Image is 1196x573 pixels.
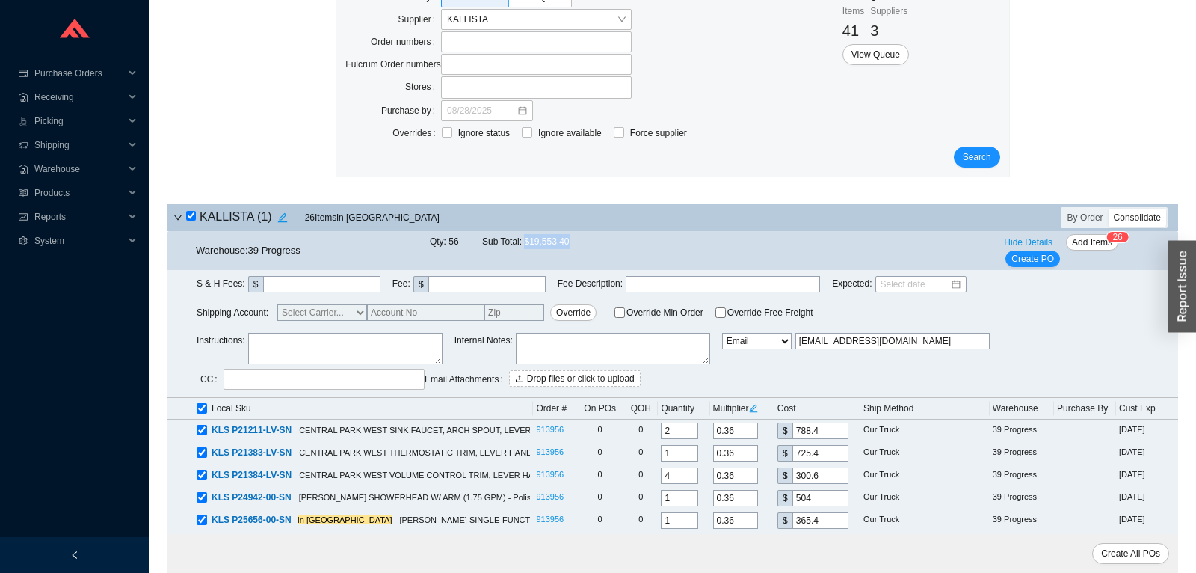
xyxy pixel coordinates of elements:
[18,189,28,197] span: read
[482,236,522,247] span: Sub Total:
[1004,235,1052,250] span: Hide Details
[272,207,293,228] button: edit
[658,398,709,420] th: Quantity
[34,229,124,253] span: System
[398,9,441,30] label: Supplier:
[870,4,907,19] div: Suppliers
[212,470,292,480] span: KLS P21384-LV-SN
[533,398,576,420] th: Order #
[860,420,990,442] td: Our Truck
[870,22,878,39] span: 3
[273,212,292,223] span: edit
[623,509,658,532] td: 0
[1092,543,1169,564] button: Create All POs
[860,532,990,554] td: Our Truck
[1116,532,1178,554] td: [DATE]
[449,236,458,247] span: 56
[990,398,1054,420] th: Warehouse
[713,401,771,416] div: Multiplier
[34,181,124,205] span: Products
[576,532,623,554] td: 0
[1011,251,1054,266] span: Create PO
[623,465,658,487] td: 0
[990,509,1054,532] td: 39 Progress
[777,512,792,529] div: $
[536,492,564,501] a: 913956
[1116,398,1178,420] th: Cust Exp
[860,509,990,532] td: Our Truck
[990,442,1054,465] td: 39 Progress
[1118,232,1123,242] span: 6
[1072,235,1112,250] span: Add Items
[777,445,792,462] div: $
[509,370,641,387] button: uploadDrop files or click to upload
[34,85,124,109] span: Receiving
[257,210,272,223] span: ( 1 )
[1116,465,1178,487] td: [DATE]
[881,277,950,292] input: Select date
[1116,442,1178,465] td: [DATE]
[990,487,1054,509] td: 39 Progress
[536,515,564,524] a: 913956
[623,487,658,509] td: 0
[405,76,441,97] label: Stores
[34,133,124,157] span: Shipping
[173,213,182,222] span: down
[624,126,693,141] span: Force supplier
[715,307,726,318] input: Override Free Freight
[299,493,570,502] span: [PERSON_NAME] SHOWERHEAD W/ ARM (1.75 GPM) - Polished Nickel
[576,509,623,532] td: 0
[212,447,292,458] span: KLS P21383-LV-SN
[851,47,900,62] span: View Queue
[299,448,605,457] span: CENTRAL PARK WEST THERMOSTATIC TRIM, LEVER HANDLE - Polished Nickel
[1116,509,1178,532] td: [DATE]
[447,10,626,29] span: KALLISTA
[212,425,292,435] span: KLS P21211-LV-SN
[18,212,28,221] span: fund
[1101,546,1160,561] span: Create All POs
[381,100,441,121] label: Purchase by
[623,532,658,554] td: 0
[614,307,625,318] input: Override Min Order
[576,442,623,465] td: 0
[527,371,635,386] span: Drop files or click to upload
[860,465,990,487] td: Our Truck
[413,276,428,292] div: $
[248,276,263,292] div: $
[212,515,292,525] span: KLS P25656-00-SN
[556,305,591,320] span: Override
[447,103,517,118] input: 08/28/2025
[842,22,859,39] span: 41
[1054,398,1116,420] th: Purchase By
[70,551,79,560] span: left
[623,442,658,465] td: 0
[1005,251,1060,267] button: Create PO
[623,420,658,442] td: 0
[524,236,569,247] span: $19,553.40
[777,468,792,484] div: $
[200,369,224,390] label: CC
[1109,209,1166,227] div: Consolidate
[197,304,597,321] span: Shipping Account:
[34,109,124,133] span: Picking
[576,398,623,420] th: On POs
[777,490,792,506] div: $
[536,470,564,479] a: 913956
[392,276,410,292] span: Fee :
[1116,420,1178,442] td: [DATE]
[371,31,441,52] label: Order numbers
[299,471,619,479] span: CENTRAL PARK WEST VOLUME CONTROL TRIM, LEVER HANDLE - Polished Nickel
[532,126,608,141] span: Ignore available
[832,276,872,292] span: Expected :
[1116,487,1178,509] td: [DATE]
[860,487,990,509] td: Our Truck
[963,150,991,165] span: Search
[558,276,623,292] span: Fee Description :
[727,308,813,317] span: Override Free Freight
[399,515,753,524] span: [PERSON_NAME] SINGLE-FUNCTION HANDSHOWER W/ HOSE (1.75 GPM) - Polished Nickel
[425,369,509,390] label: Email Attachments
[998,234,1058,251] button: Hide Details
[305,210,440,225] span: 26 Item s in [GEOGRAPHIC_DATA]
[298,515,392,524] mark: In [GEOGRAPHIC_DATA]
[576,487,623,509] td: 0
